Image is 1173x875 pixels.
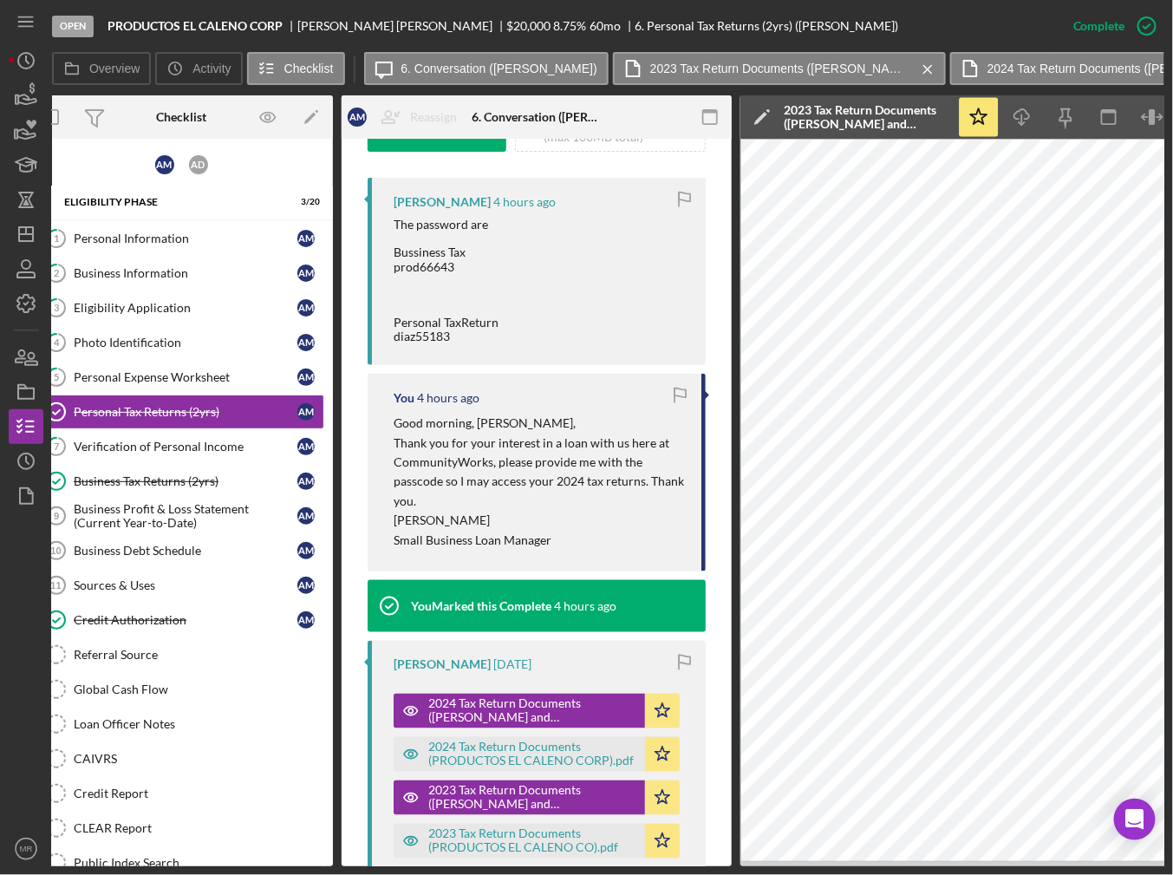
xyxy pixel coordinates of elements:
p: [PERSON_NAME] [394,511,684,530]
a: Referral Source [38,637,324,672]
div: Open [52,16,94,37]
a: Personal Tax Returns (2yrs)AM [38,395,324,429]
div: 2023 Tax Return Documents ([PERSON_NAME] and [PERSON_NAME]).pdf [428,784,636,812]
div: Sources & Uses [74,578,297,592]
div: Verification of Personal Income [74,440,297,454]
div: Loan Officer Notes [74,717,323,731]
div: [PERSON_NAME] [394,658,491,672]
label: 6. Conversation ([PERSON_NAME]) [401,62,597,75]
div: 2024 Tax Return Documents ([PERSON_NAME] and [PERSON_NAME]).pdf [428,697,636,725]
button: Activity [155,52,242,85]
div: You Marked this Complete [411,599,551,613]
div: A D [189,155,208,174]
button: 6. Conversation ([PERSON_NAME]) [364,52,609,85]
div: CLEAR Report [74,821,323,835]
button: 2023 Tax Return Documents ([PERSON_NAME] and [PERSON_NAME]).pdf [394,780,680,815]
div: Complete [1073,9,1125,43]
tspan: 9 [54,511,59,521]
div: Credit Report [74,787,323,800]
div: A M [348,108,367,127]
time: 2025-10-13 13:21 [417,391,479,405]
div: A M [297,438,315,455]
tspan: 11 [50,580,61,591]
div: Eligibility Application [74,301,297,315]
a: Loan Officer Notes [38,707,324,741]
a: 1Personal InformationAM [38,221,324,256]
button: MR [9,832,43,866]
p: Good morning, [PERSON_NAME], [394,414,684,433]
button: Overview [52,52,151,85]
a: 2Business InformationAM [38,256,324,291]
tspan: 4 [54,336,60,348]
div: The password are Bussiness Tax prod66643 Personal TaxReturn diaz55183 [394,218,499,343]
div: A M [297,369,315,386]
div: 3 / 20 [289,197,320,207]
div: Credit Authorization [74,613,297,627]
div: Checklist [156,110,206,124]
div: A M [297,264,315,282]
button: 2024 Tax Return Documents (PRODUCTOS EL CALENO CORP).pdf [394,737,680,772]
div: Global Cash Flow [74,682,323,696]
div: A M [297,299,315,317]
div: You [394,391,414,405]
a: 9Business Profit & Loss Statement (Current Year-to-Date)AM [38,499,324,533]
label: 2023 Tax Return Documents ([PERSON_NAME] and [PERSON_NAME]).pdf [650,62,910,75]
button: 2023 Tax Return Documents (PRODUCTOS EL CALENO CO).pdf [394,824,680,859]
div: A M [297,230,315,247]
a: 11Sources & UsesAM [38,568,324,603]
div: 6. Conversation ([PERSON_NAME]) [472,110,602,124]
a: Credit Report [38,776,324,811]
a: Credit AuthorizationAM [38,603,324,637]
a: CAIVRS [38,741,324,776]
div: Personal Tax Returns (2yrs) [74,405,297,419]
tspan: 2 [54,267,59,278]
div: Public Index Search [74,856,323,870]
time: 2025-10-13 13:20 [554,599,616,613]
div: [PERSON_NAME] [PERSON_NAME] [297,19,507,33]
div: A M [297,611,315,629]
p: Thank you for your interest in a loan with us here at CommunityWorks, please provide me with the ... [394,434,684,512]
tspan: 7 [54,441,60,452]
a: 10Business Debt ScheduleAM [38,533,324,568]
button: 2023 Tax Return Documents ([PERSON_NAME] and [PERSON_NAME]).pdf [613,52,946,85]
a: Global Cash Flow [38,672,324,707]
div: A M [297,334,315,351]
div: 2023 Tax Return Documents ([PERSON_NAME] and [PERSON_NAME]).pdf [784,103,948,131]
tspan: 1 [54,232,59,244]
div: 2023 Tax Return Documents (PRODUCTOS EL CALENO CO).pdf [428,827,636,855]
label: Checklist [284,62,334,75]
div: Personal Expense Worksheet [74,370,297,384]
div: Business Information [74,266,297,280]
b: PRODUCTOS EL CALENO CORP [108,19,283,33]
button: 2024 Tax Return Documents ([PERSON_NAME] and [PERSON_NAME]).pdf [394,694,680,728]
div: Photo Identification [74,336,297,349]
tspan: 5 [54,371,59,382]
a: 7Verification of Personal IncomeAM [38,429,324,464]
div: A M [297,507,315,525]
div: CAIVRS [74,752,323,766]
a: CLEAR Report [38,811,324,846]
text: MR [20,845,33,854]
div: A M [297,473,315,490]
div: 6. Personal Tax Returns (2yrs) ([PERSON_NAME]) [635,19,899,33]
div: 8.75 % [554,19,587,33]
div: Open Intercom Messenger [1114,799,1156,840]
div: Personal Information [74,232,297,245]
label: Activity [192,62,231,75]
span: $20,000 [507,18,551,33]
div: Referral Source [74,648,323,662]
div: A M [297,403,315,421]
div: Business Debt Schedule [74,544,297,558]
div: 2024 Tax Return Documents (PRODUCTOS EL CALENO CORP).pdf [428,741,636,768]
div: A M [155,155,174,174]
div: Business Tax Returns (2yrs) [74,474,297,488]
tspan: 3 [54,302,59,313]
div: Reassign [410,100,457,134]
div: A M [297,577,315,594]
button: Complete [1056,9,1164,43]
a: Business Tax Returns (2yrs)AM [38,464,324,499]
div: [PERSON_NAME] [394,195,491,209]
tspan: 10 [50,545,61,556]
label: Overview [89,62,140,75]
div: Eligibility Phase [64,197,277,207]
